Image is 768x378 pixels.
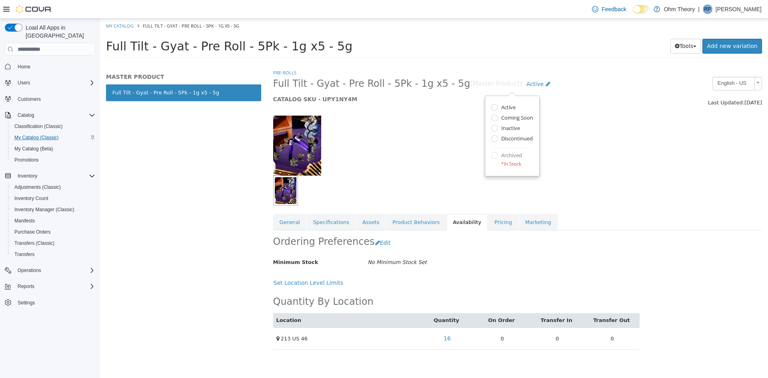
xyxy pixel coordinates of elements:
[173,59,370,71] span: Full Tilt - Gyat - Pre Roll - 5Pk - 1g x5 - 5g
[18,112,34,118] span: Catalog
[14,282,95,291] span: Reports
[8,154,98,166] button: Promotions
[6,4,34,10] a: My Catalog
[8,182,98,193] button: Adjustments (Classic)
[173,77,537,84] h5: CATALOG SKU - UPY1NY4M
[14,195,48,202] span: Inventory Count
[399,85,416,94] label: Active
[18,64,30,70] span: Home
[176,298,203,306] button: Location
[11,182,64,192] a: Adjustments (Classic)
[399,96,433,104] label: Coming Soon
[612,58,662,72] a: English - US
[11,238,58,248] a: Transfers (Classic)
[173,195,206,212] a: General
[16,5,52,13] img: Cova
[14,157,39,163] span: Promotions
[18,267,41,274] span: Operations
[14,229,51,235] span: Purchase Orders
[2,93,98,105] button: Customers
[14,61,95,71] span: Home
[441,298,474,304] a: Transfer In
[2,77,98,88] button: Users
[14,240,54,246] span: Transfers (Classic)
[256,195,286,212] a: Assets
[14,251,34,258] span: Transfers
[173,240,218,246] span: Minimum Stock
[602,20,662,35] a: Add new variation
[2,170,98,182] button: Inventory
[14,110,95,120] span: Catalog
[399,133,422,142] label: Archived
[286,195,346,212] a: Product Behaviors
[485,309,540,330] td: 0
[346,195,388,212] a: Availability
[8,226,98,238] button: Purchase Orders
[388,298,416,304] a: On Order
[8,215,98,226] button: Manifests
[426,62,444,68] span: Active
[173,97,221,157] img: 150
[14,298,38,308] a: Settings
[11,133,62,142] a: My Catalog (Classic)
[11,155,42,165] a: Promotions
[11,216,95,226] span: Manifests
[14,266,44,275] button: Operations
[375,309,430,330] td: 0
[11,205,95,214] span: Inventory Manager (Classic)
[11,216,38,226] a: Manifests
[602,5,626,13] span: Feedback
[613,58,651,71] span: English - US
[14,94,44,104] a: Customers
[14,171,95,181] span: Inventory
[8,249,98,260] button: Transfers
[5,57,95,329] nav: Complex example
[570,20,601,35] button: Tools
[399,106,420,114] label: Inactive
[22,24,95,40] span: Load All Apps in [GEOGRAPHIC_DATA]
[207,195,256,212] a: Specifications
[11,144,95,154] span: My Catalog (Beta)
[608,81,644,87] span: Last Updated:
[14,206,74,213] span: Inventory Manager (Classic)
[2,281,98,292] button: Reports
[430,309,485,330] td: 0
[11,227,54,237] a: Purchase Orders
[14,298,95,308] span: Settings
[8,143,98,154] button: My Catalog (Beta)
[2,297,98,308] button: Settings
[399,116,433,125] label: Discontinued
[11,122,66,131] a: Classification (Classic)
[11,194,95,203] span: Inventory Count
[18,283,34,290] span: Reports
[11,144,56,154] a: My Catalog (Beta)
[8,121,98,132] button: Classification (Classic)
[173,277,274,289] h2: Quantity By Location
[399,142,433,149] p: *In Stock
[2,60,98,72] button: Home
[6,66,161,82] a: Full Tilt - Gyat - Pre Roll - 5Pk - 1g x5 - 5g
[11,133,95,142] span: My Catalog (Classic)
[11,182,95,192] span: Adjustments (Classic)
[334,298,361,304] a: Quantity
[703,4,712,14] div: Romeo Patel
[14,266,95,275] span: Operations
[173,51,196,57] a: Pre-Rolls
[698,4,700,14] p: |
[18,96,41,102] span: Customers
[14,62,34,72] a: Home
[11,122,95,131] span: Classification (Classic)
[11,250,95,259] span: Transfers
[14,134,59,141] span: My Catalog (Classic)
[14,123,63,130] span: Classification (Classic)
[181,317,208,323] span: 213 US 46
[339,312,355,327] a: 16
[14,282,38,291] button: Reports
[43,4,139,10] span: Full Tilt - Gyat - Pre Roll - 5Pk - 1g x5 - 5g
[14,94,95,104] span: Customers
[422,58,455,73] a: Active
[11,194,52,203] a: Inventory Count
[11,205,78,214] a: Inventory Manager (Classic)
[11,155,95,165] span: Promotions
